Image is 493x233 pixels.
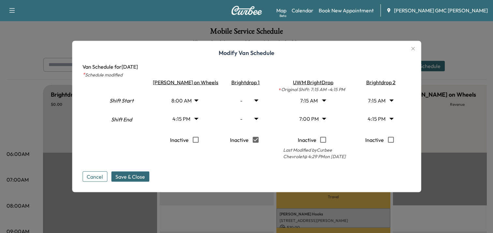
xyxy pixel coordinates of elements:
[365,133,384,147] p: Inactive
[111,171,149,182] button: Save & Close
[165,110,204,128] div: 4:15 PM
[292,110,331,128] div: 7:00 PM
[276,7,286,14] a: MapBeta
[82,171,107,182] button: Cancel
[115,173,145,181] span: Save & Close
[319,7,374,14] a: Book New Appointment
[270,78,354,86] div: UWM BrightDrop
[292,91,331,110] div: 7:15 AM
[82,48,411,63] h1: Modify Van Schedule
[231,6,262,15] img: Curbee Logo
[230,133,249,147] p: Inactive
[225,91,264,110] div: -
[82,63,411,71] p: Van Schedule for [DATE]
[394,7,488,14] span: [PERSON_NAME] GMC [PERSON_NAME]
[360,91,399,110] div: 7:15 AM
[356,78,403,86] div: Brightdrop 2
[280,13,286,18] div: Beta
[165,91,204,110] div: 8:00 AM
[225,110,264,128] div: -
[150,78,218,86] div: [PERSON_NAME] on Wheels
[170,133,189,147] p: Inactive
[360,110,399,128] div: 4:15 PM
[221,78,268,86] div: Brightdrop 1
[270,147,354,160] p: Last Modified by Curbee Chevrolet @ 4:29 PM on [DATE]
[292,7,313,14] a: Calendar
[82,71,411,78] p: Schedule modified
[298,133,316,147] p: Inactive
[98,92,145,112] div: Shift Start
[98,113,145,132] div: Shift End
